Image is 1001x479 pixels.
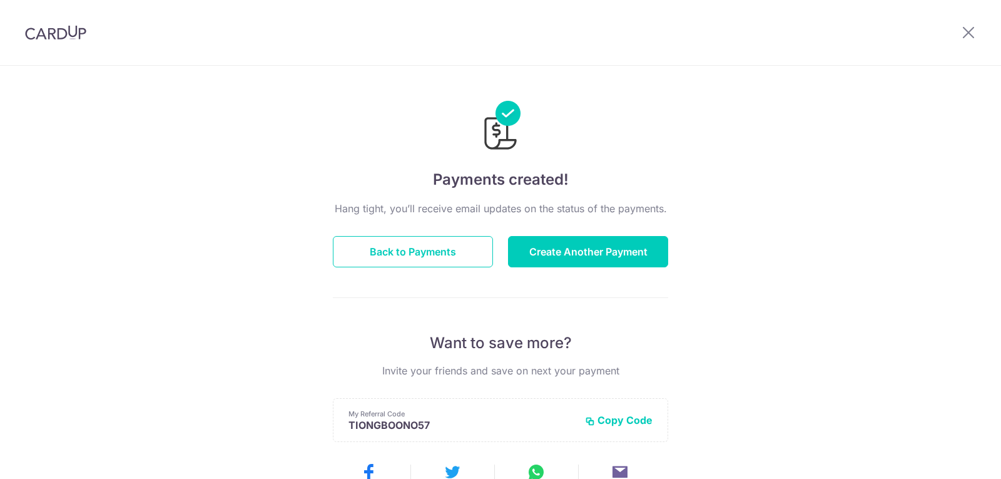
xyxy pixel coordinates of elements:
[333,236,493,267] button: Back to Payments
[480,101,521,153] img: Payments
[348,419,575,431] p: TIONGBOONO57
[333,201,668,216] p: Hang tight, you’ll receive email updates on the status of the payments.
[25,25,86,40] img: CardUp
[333,333,668,353] p: Want to save more?
[508,236,668,267] button: Create Another Payment
[333,168,668,191] h4: Payments created!
[348,409,575,419] p: My Referral Code
[333,363,668,378] p: Invite your friends and save on next your payment
[585,414,653,426] button: Copy Code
